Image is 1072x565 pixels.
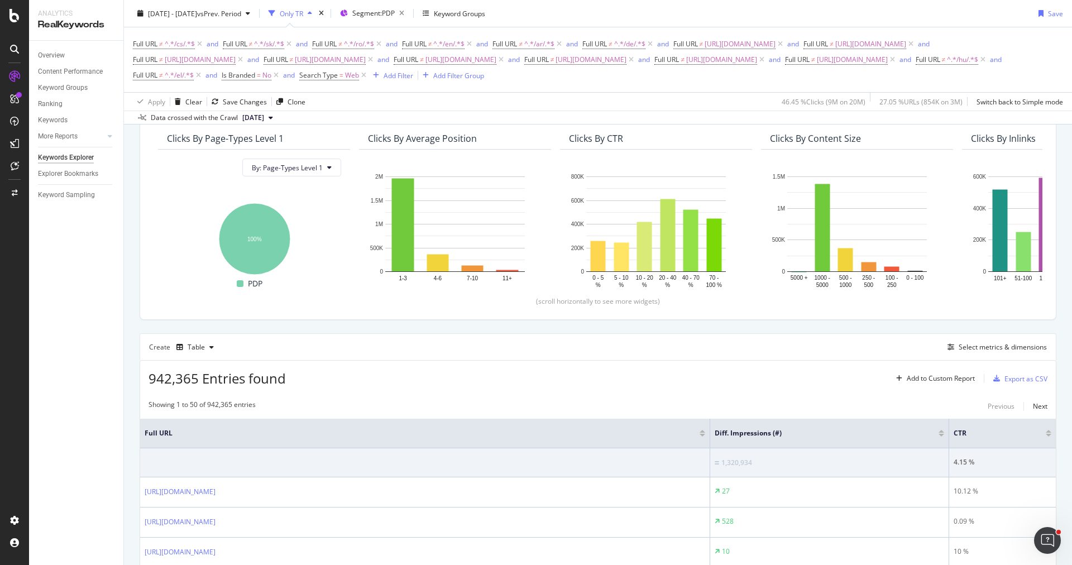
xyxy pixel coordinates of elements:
span: ≠ [681,55,685,64]
a: Overview [38,50,116,61]
a: Ranking [38,98,116,110]
span: ^.*/hu/.*$ [947,52,978,68]
text: 5 - 10 [614,275,629,281]
div: 4.15 % [954,457,1051,467]
div: Next [1033,401,1047,411]
div: Data crossed with the Crawl [151,113,238,123]
text: 51-100 [1014,275,1032,281]
span: [URL][DOMAIN_NAME] [817,52,888,68]
div: and [990,55,1002,64]
div: Add Filter Group [433,70,484,80]
a: Keywords [38,114,116,126]
span: Full URL [133,70,157,80]
div: Clone [288,97,305,106]
span: By: Page-Types Level 1 [252,163,323,173]
div: 0.09 % [954,516,1051,526]
span: = [339,70,343,80]
span: ≠ [428,39,432,49]
button: Apply [133,93,165,111]
text: 0 [380,269,383,275]
text: 250 [887,282,897,288]
span: Full URL [402,39,427,49]
div: 10 % [954,547,1051,557]
div: and [247,55,259,64]
text: 5000 + [791,275,808,281]
span: 2025 Aug. 31st [242,113,264,123]
span: Full URL [312,39,337,49]
span: Full URL [264,55,288,64]
svg: A chart. [368,171,542,290]
span: Full URL [582,39,607,49]
span: Full URL [145,428,683,438]
span: [URL][DOMAIN_NAME] [705,36,776,52]
text: 0 [782,269,785,275]
div: Save Changes [223,97,267,106]
text: 1000 [839,282,852,288]
div: and [296,39,308,49]
span: [URL][DOMAIN_NAME] [165,52,236,68]
text: 500K [370,245,384,251]
button: Previous [988,400,1014,413]
text: 500K [772,237,786,243]
a: [URL][DOMAIN_NAME] [145,486,216,497]
text: 20 - 40 [659,275,677,281]
span: ≠ [830,39,834,49]
button: Add to Custom Report [892,370,975,387]
button: and [283,70,295,80]
span: Segment: PDP [352,8,395,18]
button: and [638,54,650,65]
a: [URL][DOMAIN_NAME] [145,547,216,558]
text: 40 - 70 [682,275,700,281]
button: Save Changes [207,93,267,111]
span: ^.*/en/.*$ [433,36,465,52]
span: Full URL [654,55,679,64]
div: Clicks By Average Position [368,133,477,144]
div: Keywords Explorer [38,152,94,164]
span: ≠ [942,55,946,64]
a: Keyword Sampling [38,189,116,201]
text: 1000 - [815,275,830,281]
text: 500 - [839,275,852,281]
button: Add Filter [368,69,413,82]
div: and [566,39,578,49]
span: PDP [248,277,262,290]
text: 0 [581,269,584,275]
div: (scroll horizontally to see more widgets) [154,296,1042,306]
div: Add to Custom Report [907,375,975,382]
div: Switch back to Simple mode [977,97,1063,106]
button: and [386,39,398,49]
text: 10 - 20 [636,275,654,281]
a: [URL][DOMAIN_NAME] [145,516,216,528]
div: Overview [38,50,65,61]
div: and [657,39,669,49]
span: [URL][DOMAIN_NAME] [686,52,757,68]
text: 1M [375,221,383,227]
span: Full URL [673,39,698,49]
text: 1-3 [399,275,407,281]
text: 0 - 100 [906,275,924,281]
span: Web [345,68,359,83]
button: Select metrics & dimensions [943,341,1047,354]
div: Keyword Sampling [38,189,95,201]
text: % [688,282,693,288]
text: 400K [571,221,585,227]
div: 10.12 % [954,486,1051,496]
span: ≠ [159,55,163,64]
div: 528 [722,516,734,526]
text: % [665,282,670,288]
span: No [262,68,271,83]
text: 101+ [994,275,1007,281]
span: Full URL [524,55,549,64]
button: Add Filter Group [418,69,484,82]
span: ^.*/de/.*$ [614,36,645,52]
button: and [207,39,218,49]
button: Keyword Groups [418,4,490,22]
span: = [257,70,261,80]
div: More Reports [38,131,78,142]
div: and [899,55,911,64]
span: ^.*/cs/.*$ [165,36,195,52]
button: and [787,39,799,49]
